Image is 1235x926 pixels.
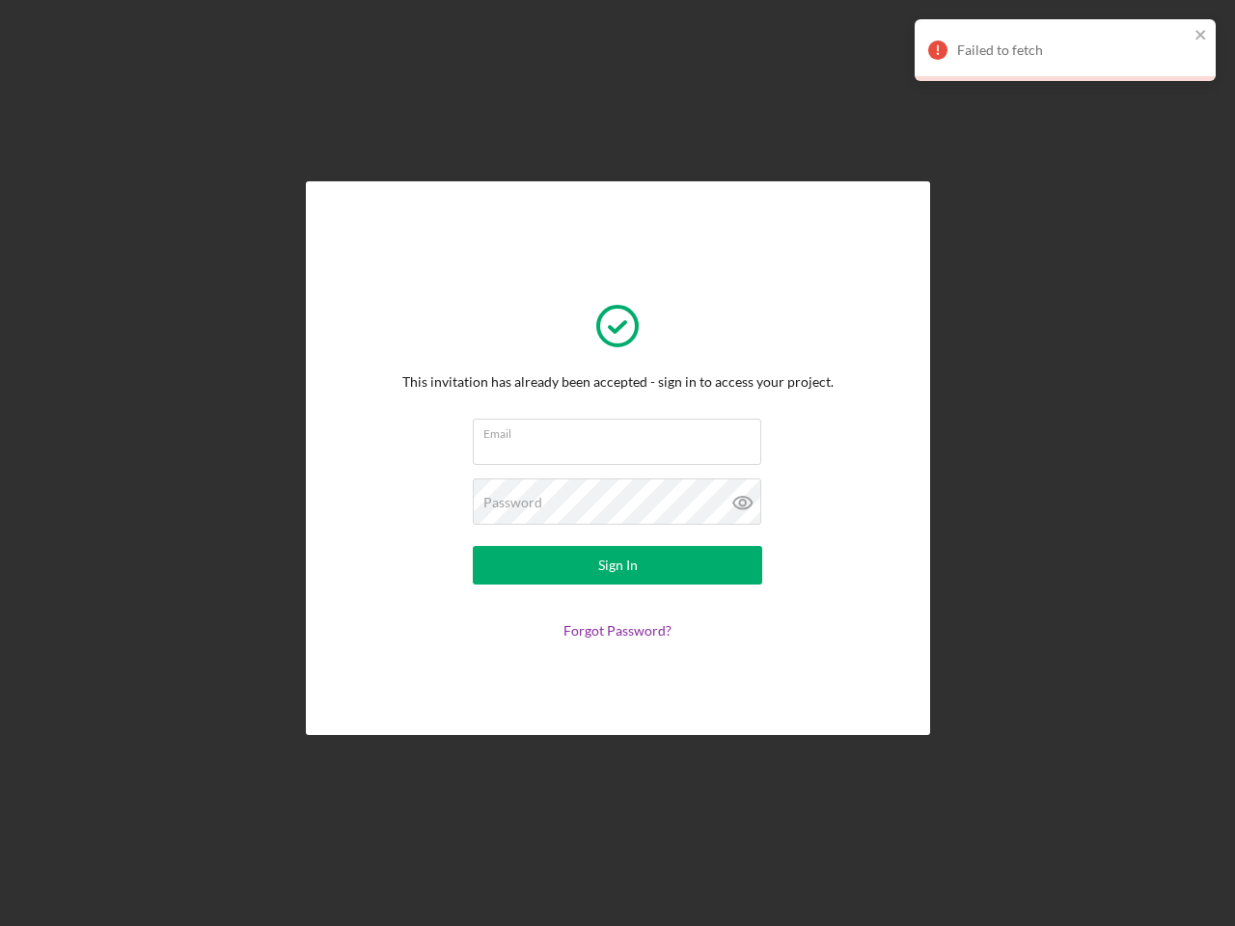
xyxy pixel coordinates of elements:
[598,546,638,585] div: Sign In
[483,495,542,510] label: Password
[473,546,762,585] button: Sign In
[957,42,1189,58] div: Failed to fetch
[1194,27,1208,45] button: close
[483,420,761,441] label: Email
[402,374,834,390] div: This invitation has already been accepted - sign in to access your project.
[563,622,672,639] a: Forgot Password?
